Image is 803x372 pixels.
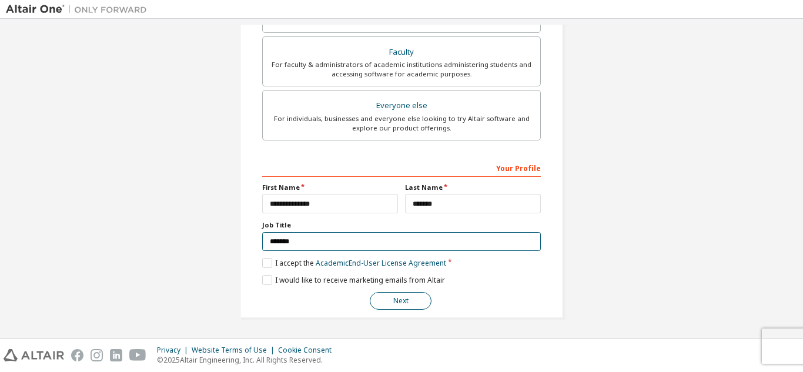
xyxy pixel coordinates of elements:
div: Everyone else [270,98,533,114]
label: I would like to receive marketing emails from Altair [262,275,445,285]
a: Academic End-User License Agreement [316,258,446,268]
label: Last Name [405,183,541,192]
div: Privacy [157,346,192,355]
div: Your Profile [262,158,541,177]
div: For individuals, businesses and everyone else looking to try Altair software and explore our prod... [270,114,533,133]
img: altair_logo.svg [4,349,64,361]
div: Faculty [270,44,533,61]
label: I accept the [262,258,446,268]
img: linkedin.svg [110,349,122,361]
img: instagram.svg [91,349,103,361]
div: Website Terms of Use [192,346,278,355]
p: © 2025 Altair Engineering, Inc. All Rights Reserved. [157,355,339,365]
div: For faculty & administrators of academic institutions administering students and accessing softwa... [270,60,533,79]
button: Next [370,292,431,310]
img: facebook.svg [71,349,83,361]
div: Cookie Consent [278,346,339,355]
img: youtube.svg [129,349,146,361]
label: First Name [262,183,398,192]
img: Altair One [6,4,153,15]
label: Job Title [262,220,541,230]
